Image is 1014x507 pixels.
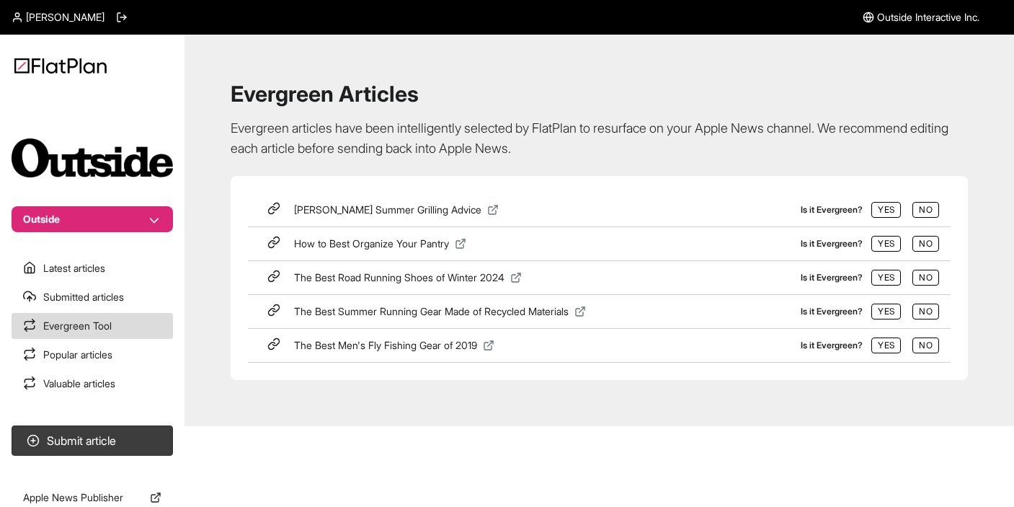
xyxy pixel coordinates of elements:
[912,304,939,319] button: No
[12,284,173,310] a: Submitted articles
[12,342,173,368] a: Popular articles
[12,138,173,177] img: Publication Logo
[26,10,104,25] span: [PERSON_NAME]
[871,202,901,218] button: Yes
[912,338,939,353] button: No
[801,341,863,350] label: Is it Evergreen?
[801,273,863,282] label: Is it Evergreen?
[871,236,901,252] button: Yes
[871,338,901,353] button: Yes
[12,255,173,281] a: Latest articles
[801,206,863,214] label: Is it Evergreen?
[294,271,504,283] span: The Best Road Running Shoes of Winter 2024
[14,58,107,74] img: Logo
[912,236,939,252] button: No
[871,270,901,286] button: Yes
[912,202,939,218] button: No
[801,307,863,316] label: Is it Evergreen?
[12,371,173,397] a: Valuable articles
[12,313,173,339] a: Evergreen Tool
[877,10,979,25] span: Outside Interactive Inc.
[294,237,449,250] span: How to Best Organize Your Pantry
[801,239,863,248] label: Is it Evergreen?
[294,203,481,216] span: [PERSON_NAME] Summer Grilling Advice
[294,305,569,317] span: The Best Summer Running Gear Made of Recycled Materials
[12,426,173,456] button: Submit article
[294,339,477,351] span: The Best Men's Fly Fishing Gear of 2019
[231,81,968,107] h1: Evergreen Articles
[12,10,104,25] a: [PERSON_NAME]
[12,206,173,232] button: Outside
[871,304,901,319] button: Yes
[231,118,968,159] p: Evergreen articles have been intelligently selected by FlatPlan to resurface on your Apple News c...
[912,270,939,286] button: No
